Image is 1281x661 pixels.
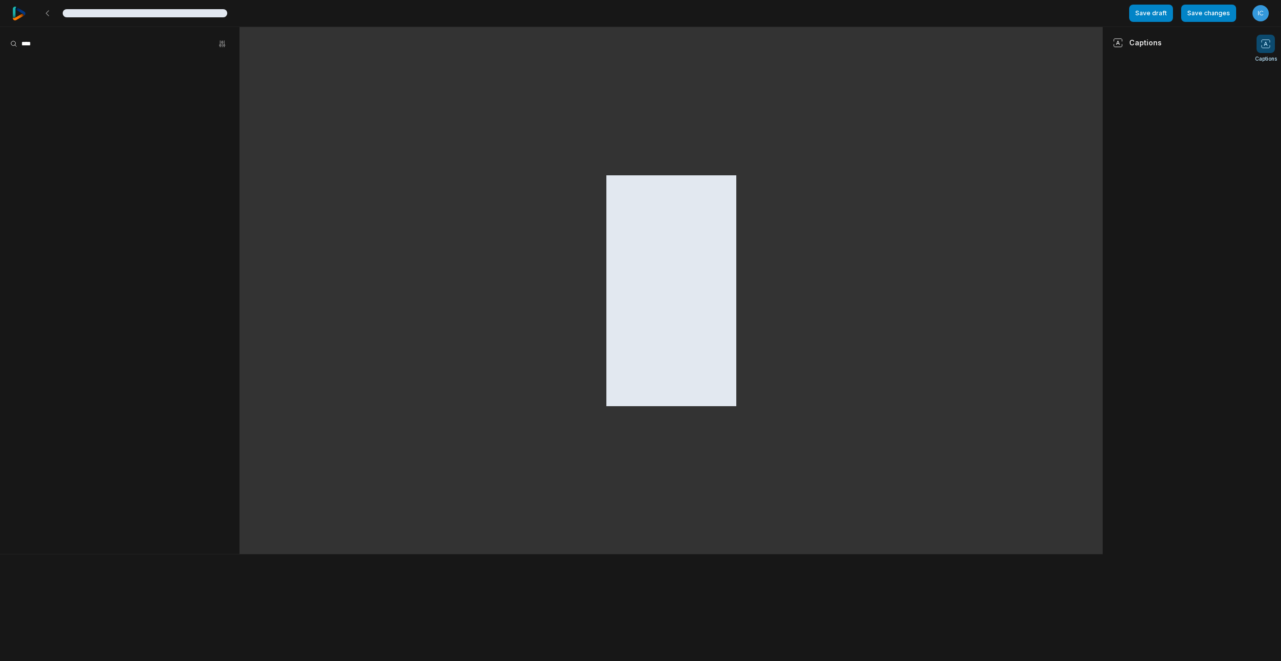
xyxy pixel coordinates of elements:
[1129,5,1173,22] button: Save draft
[12,7,26,20] img: reap
[1255,35,1277,63] button: Captions
[63,9,227,17] div: Lorem ipsum dolor sit amet, consectetur adipiscing elit
[1181,5,1236,22] button: Save changes
[1113,37,1162,48] div: Captions
[1255,55,1277,63] span: Captions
